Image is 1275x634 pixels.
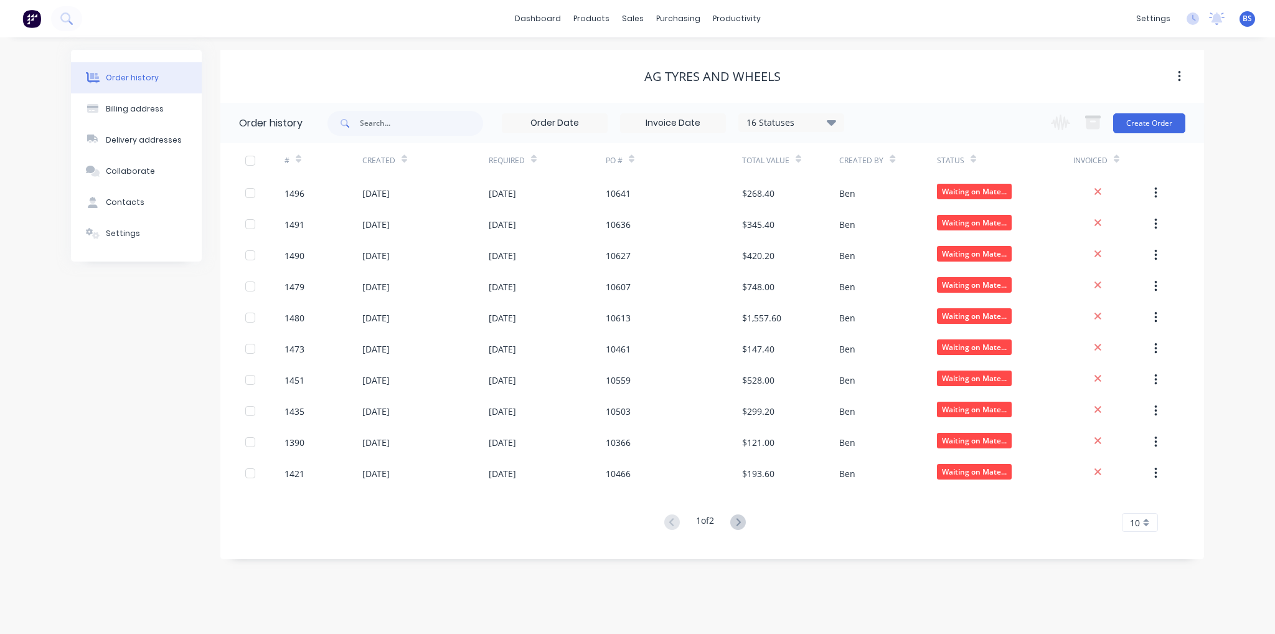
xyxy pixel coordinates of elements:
div: Settings [106,228,140,239]
div: Ben [839,374,855,387]
div: Ben [839,187,855,200]
div: [DATE] [362,249,390,262]
input: Order Date [502,114,607,133]
div: [DATE] [362,187,390,200]
div: Ben [839,249,855,262]
div: 1491 [285,218,304,231]
div: 1 of 2 [696,514,714,532]
div: 1435 [285,405,304,418]
div: 10641 [606,187,631,200]
div: 10366 [606,436,631,449]
span: Waiting on Mate... [937,308,1012,324]
span: Waiting on Mate... [937,371,1012,386]
div: Order history [239,116,303,131]
div: 1479 [285,280,304,293]
div: $299.20 [742,405,774,418]
span: Waiting on Mate... [937,402,1012,417]
div: $420.20 [742,249,774,262]
div: [DATE] [489,436,516,449]
div: 16 Statuses [739,116,844,130]
div: Created [362,155,395,166]
button: Order history [71,62,202,93]
div: [DATE] [362,218,390,231]
button: Collaborate [71,156,202,187]
button: Settings [71,218,202,249]
div: 1451 [285,374,304,387]
div: $193.60 [742,467,774,480]
div: products [567,9,616,28]
span: Waiting on Mate... [937,339,1012,355]
div: Order history [106,72,159,83]
div: 1390 [285,436,304,449]
div: # [285,143,362,177]
button: Contacts [71,187,202,218]
div: Ben [839,405,855,418]
div: Total Value [742,143,839,177]
div: [DATE] [362,374,390,387]
div: Billing address [106,103,164,115]
div: Total Value [742,155,789,166]
div: 1421 [285,467,304,480]
div: 10466 [606,467,631,480]
div: Required [489,143,606,177]
div: 1490 [285,249,304,262]
div: AG Tyres and Wheels [644,69,781,84]
div: [DATE] [489,467,516,480]
span: Waiting on Mate... [937,215,1012,230]
div: $147.40 [742,343,774,356]
div: 10627 [606,249,631,262]
div: Invoiced [1073,143,1151,177]
div: 1496 [285,187,304,200]
div: Ben [839,436,855,449]
div: Status [937,155,964,166]
div: [DATE] [489,187,516,200]
div: $1,557.60 [742,311,781,324]
div: Ben [839,218,855,231]
div: PO # [606,143,742,177]
div: [DATE] [362,467,390,480]
div: sales [616,9,650,28]
div: Ben [839,280,855,293]
div: 10503 [606,405,631,418]
div: $748.00 [742,280,774,293]
div: Created By [839,155,883,166]
span: Waiting on Mate... [937,184,1012,199]
span: 10 [1130,516,1140,529]
div: Invoiced [1073,155,1108,166]
div: $268.40 [742,187,774,200]
div: # [285,155,289,166]
span: Waiting on Mate... [937,433,1012,448]
div: [DATE] [489,249,516,262]
img: Factory [22,9,41,28]
div: $345.40 [742,218,774,231]
div: Delivery addresses [106,135,182,146]
div: Ben [839,467,855,480]
div: $121.00 [742,436,774,449]
span: Waiting on Mate... [937,464,1012,480]
div: [DATE] [489,280,516,293]
div: [DATE] [362,405,390,418]
a: dashboard [509,9,567,28]
div: [DATE] [362,280,390,293]
span: Waiting on Mate... [937,277,1012,293]
div: 10607 [606,280,631,293]
div: Ben [839,311,855,324]
div: Collaborate [106,166,155,177]
div: [DATE] [362,311,390,324]
div: Created By [839,143,936,177]
div: 10461 [606,343,631,356]
input: Invoice Date [621,114,725,133]
div: 10559 [606,374,631,387]
div: 1473 [285,343,304,356]
div: PO # [606,155,623,166]
div: Required [489,155,525,166]
div: purchasing [650,9,707,28]
div: [DATE] [489,374,516,387]
div: Contacts [106,197,144,208]
div: productivity [707,9,767,28]
div: [DATE] [489,405,516,418]
div: [DATE] [362,436,390,449]
div: [DATE] [362,343,390,356]
input: Search... [360,111,483,136]
button: Create Order [1113,113,1185,133]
